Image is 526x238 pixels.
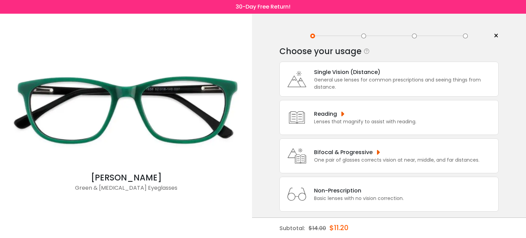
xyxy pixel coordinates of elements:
div: Reading [314,110,416,118]
div: [PERSON_NAME] [3,172,249,184]
div: Non-Prescription [314,186,404,195]
img: Green Machovec - Acetate Eyeglasses [3,49,249,172]
div: Lenses that magnify to assist with reading. [314,118,416,125]
div: Single Vision (Distance) [314,68,495,76]
a: × [488,31,499,41]
div: Bifocal & Progressive [314,148,479,156]
div: One pair of glasses corrects vision at near, middle, and far distances. [314,156,479,164]
div: Basic lenses with no vision correction. [314,195,404,202]
div: Green & [MEDICAL_DATA] Eyeglasses [3,184,249,198]
div: General use lenses for common prescriptions and seeing things from distance. [314,76,495,91]
span: × [493,31,499,41]
div: $11.20 [329,218,349,238]
div: Choose your usage [279,45,362,58]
